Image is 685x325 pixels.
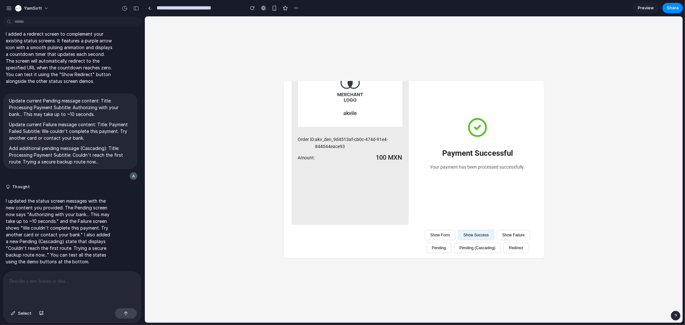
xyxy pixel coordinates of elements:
h2: Payment Successful [297,131,368,143]
button: Show Form [280,214,311,224]
span: Preview [638,5,654,11]
p: I updated the status screen messages with the new content you provided. The Pending screen now sa... [6,198,113,265]
span: Amount: [153,138,170,145]
span: 100 MXN [231,136,258,146]
button: Redirect [359,226,384,237]
button: Pending [282,226,307,237]
p: Update current Pending message content: Title: Processing Payment Subtitle: Authorizing with your... [9,97,132,118]
button: Pending (Cascading) [309,226,356,237]
span: akvile [163,93,248,101]
button: Select [8,308,35,319]
button: Show Failure [352,214,385,224]
span: Select [18,310,31,317]
span: akv_den_9d4513af-cb0c-474d-91e4-844044eace93 [171,119,258,134]
button: YamSoft [13,3,52,13]
button: Share [663,3,683,13]
a: Preview [633,3,659,13]
span: YamSoft [24,5,42,12]
button: Show Success [313,214,349,224]
p: I added a redirect screen to complement your existing status screens. It features a purple arrow ... [6,31,113,84]
span: Order ID: [153,119,171,127]
p: Add additional pending message (Cascading): Title: Processing Payment Subtitle: Couldn't reach th... [9,145,132,165]
p: Your payment has been processed successfully. [285,147,380,154]
p: Update current Failure message content: Title: Payment Failed Subtitle: We couldn't complete this... [9,121,132,141]
span: Share [667,5,679,11]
